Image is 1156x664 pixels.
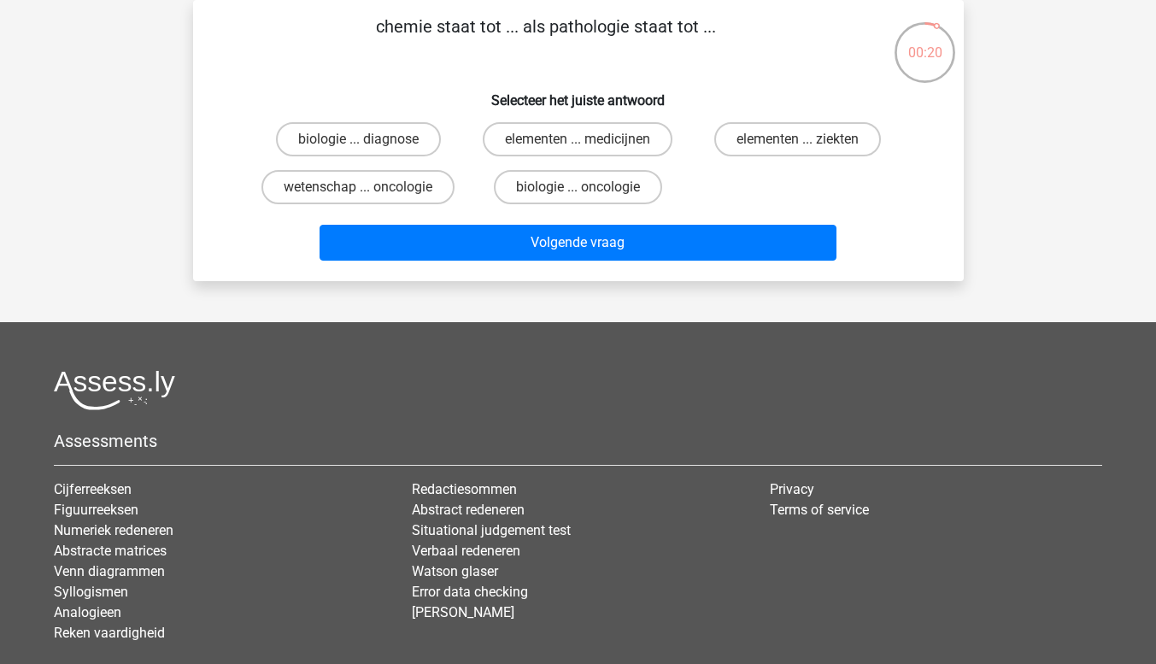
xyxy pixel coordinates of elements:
a: Venn diagrammen [54,563,165,579]
a: Error data checking [412,584,528,600]
label: biologie ... diagnose [276,122,441,156]
p: chemie staat tot ... als pathologie staat tot ... [220,14,872,65]
a: Numeriek redeneren [54,522,173,538]
label: elementen ... medicijnen [483,122,672,156]
h5: Assessments [54,431,1102,451]
a: Situational judgement test [412,522,571,538]
a: Syllogismen [54,584,128,600]
a: Reken vaardigheid [54,625,165,641]
a: Figuurreeksen [54,502,138,518]
a: Verbaal redeneren [412,543,520,559]
a: Privacy [770,481,814,497]
a: Terms of service [770,502,869,518]
label: biologie ... oncologie [494,170,662,204]
a: Redactiesommen [412,481,517,497]
img: Assessly logo [54,370,175,410]
a: Analogieen [54,604,121,620]
h6: Selecteer het juiste antwoord [220,79,936,109]
button: Volgende vraag [320,225,836,261]
label: elementen ... ziekten [714,122,881,156]
a: Watson glaser [412,563,498,579]
div: 00:20 [893,21,957,63]
label: wetenschap ... oncologie [261,170,455,204]
a: Cijferreeksen [54,481,132,497]
a: Abstract redeneren [412,502,525,518]
a: Abstracte matrices [54,543,167,559]
a: [PERSON_NAME] [412,604,514,620]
